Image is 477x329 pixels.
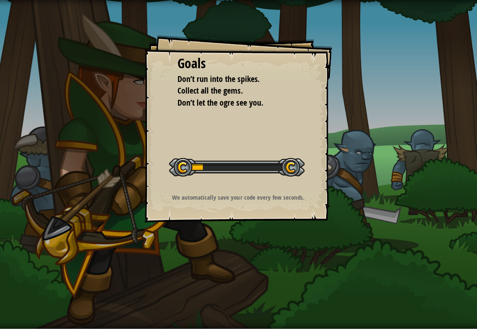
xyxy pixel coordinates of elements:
[178,86,243,97] span: Collect all the gems.
[178,74,260,85] span: Don’t run into the spikes.
[178,98,264,109] span: Don’t let the ogre see you.
[168,98,297,110] li: Don’t let the ogre see you.
[168,86,297,98] li: Collect all the gems.
[155,193,322,202] p: We automatically save your code every few seconds.
[168,74,297,86] li: Don’t run into the spikes.
[178,55,299,74] div: Goals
